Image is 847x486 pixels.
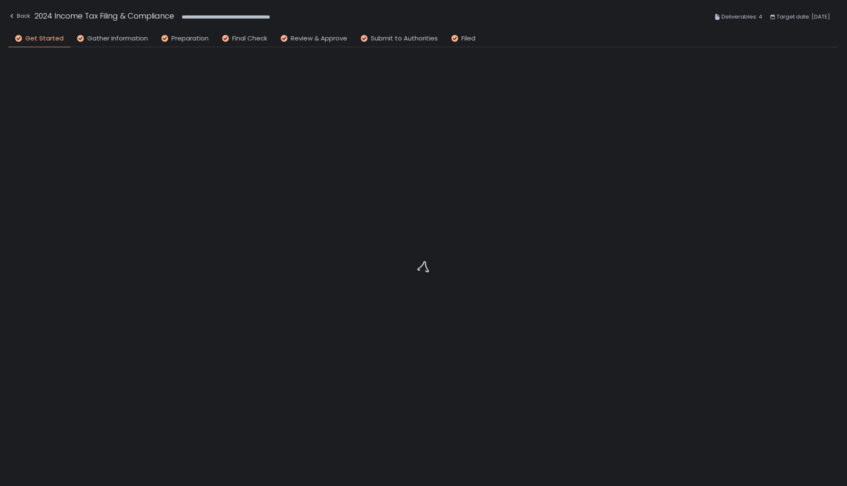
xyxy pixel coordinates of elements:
[461,34,475,43] span: Filed
[35,10,174,21] h1: 2024 Income Tax Filing & Compliance
[8,11,30,21] div: Back
[172,34,209,43] span: Preparation
[25,34,64,43] span: Get Started
[291,34,347,43] span: Review & Approve
[371,34,438,43] span: Submit to Authorities
[721,12,762,22] span: Deliverables: 4
[232,34,267,43] span: Final Check
[777,12,830,22] span: Target date: [DATE]
[8,10,30,24] button: Back
[87,34,148,43] span: Gather Information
